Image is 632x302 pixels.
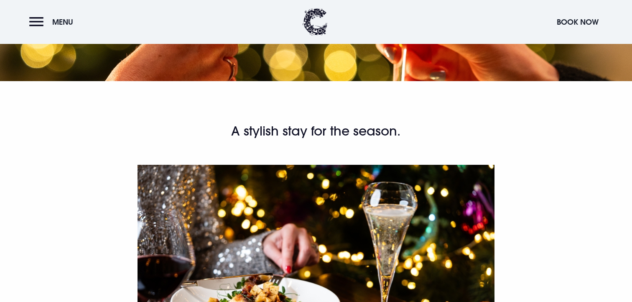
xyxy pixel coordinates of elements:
button: Book Now [553,13,603,31]
img: Clandeboye Lodge [303,8,328,36]
span: Menu [52,17,73,27]
h2: A stylish stay for the season. [117,123,515,140]
button: Menu [29,13,77,31]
